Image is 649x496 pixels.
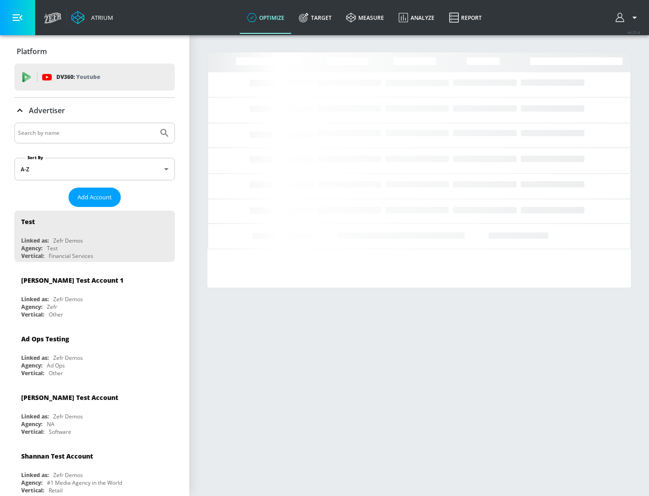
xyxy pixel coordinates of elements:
div: Advertiser [14,98,175,123]
div: TestLinked as:Zefr DemosAgency:TestVertical:Financial Services [14,211,175,262]
a: Report [442,1,489,34]
div: Zefr [47,303,57,311]
div: Shannan Test Account [21,452,93,460]
div: Platform [14,39,175,64]
p: Platform [17,46,47,56]
div: Vertical: [21,252,44,260]
div: [PERSON_NAME] Test AccountLinked as:Zefr DemosAgency:NAVertical:Software [14,386,175,438]
span: v 4.25.4 [627,30,640,35]
div: Agency: [21,479,42,487]
div: Zefr Demos [53,295,83,303]
p: DV360: [56,72,100,82]
div: Linked as: [21,354,49,362]
p: Youtube [76,72,100,82]
div: [PERSON_NAME] Test Account [21,393,118,402]
a: optimize [240,1,292,34]
div: Test [21,217,35,226]
div: Retail [49,487,63,494]
label: Sort By [26,155,45,161]
a: measure [339,1,391,34]
div: Vertical: [21,487,44,494]
div: Agency: [21,244,42,252]
div: Ad Ops Testing [21,335,69,343]
div: Agency: [21,420,42,428]
a: Target [292,1,339,34]
div: Test [47,244,58,252]
div: Zefr Demos [53,471,83,479]
div: A-Z [14,158,175,180]
div: Financial Services [49,252,93,260]
div: Ad Ops [47,362,65,369]
div: Linked as: [21,295,49,303]
div: Ad Ops TestingLinked as:Zefr DemosAgency:Ad OpsVertical:Other [14,328,175,379]
input: Search by name [18,127,155,139]
div: Vertical: [21,369,44,377]
div: Zefr Demos [53,237,83,244]
p: Advertiser [29,106,65,115]
div: DV360: Youtube [14,64,175,91]
div: Other [49,369,63,377]
span: Add Account [78,192,112,202]
div: Zefr Demos [53,413,83,420]
div: Atrium [87,14,113,22]
div: Software [49,428,71,436]
div: [PERSON_NAME] Test Account 1 [21,276,123,285]
div: #1 Media Agency in the World [47,479,122,487]
div: Linked as: [21,237,49,244]
div: Agency: [21,303,42,311]
div: Vertical: [21,428,44,436]
div: [PERSON_NAME] Test Account 1Linked as:Zefr DemosAgency:ZefrVertical:Other [14,269,175,321]
div: Agency: [21,362,42,369]
button: Add Account [69,188,121,207]
div: Zefr Demos [53,354,83,362]
div: NA [47,420,55,428]
div: Linked as: [21,413,49,420]
div: Other [49,311,63,318]
a: Atrium [71,11,113,24]
a: Analyze [391,1,442,34]
div: Vertical: [21,311,44,318]
div: Linked as: [21,471,49,479]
